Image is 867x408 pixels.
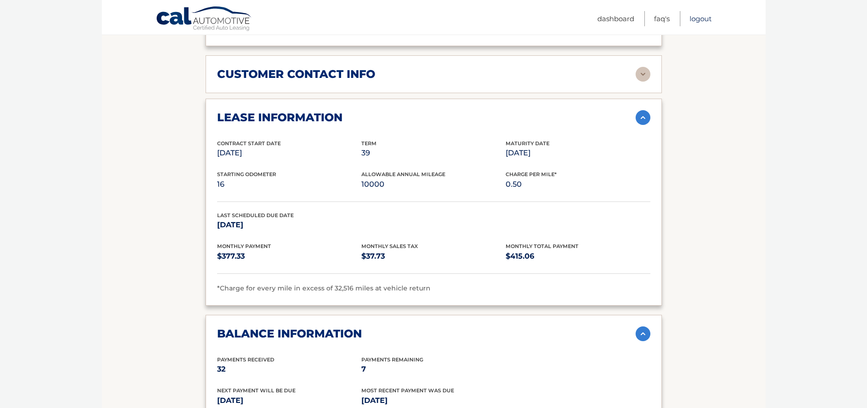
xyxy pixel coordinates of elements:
[506,147,650,160] p: [DATE]
[217,219,361,231] p: [DATE]
[217,327,362,341] h2: balance information
[217,250,361,263] p: $377.33
[156,6,253,33] a: Cal Automotive
[506,171,557,177] span: Charge Per Mile*
[217,178,361,191] p: 16
[506,178,650,191] p: 0.50
[217,140,281,147] span: Contract Start Date
[361,243,418,249] span: Monthly Sales Tax
[361,140,377,147] span: Term
[217,394,361,407] p: [DATE]
[217,111,342,124] h2: lease information
[217,363,361,376] p: 32
[361,394,506,407] p: [DATE]
[361,178,506,191] p: 10000
[636,326,650,341] img: accordion-active.svg
[217,356,274,363] span: Payments Received
[361,147,506,160] p: 39
[361,250,506,263] p: $37.73
[506,243,578,249] span: Monthly Total Payment
[217,243,271,249] span: Monthly Payment
[361,356,423,363] span: Payments Remaining
[217,387,295,394] span: Next Payment will be due
[636,67,650,82] img: accordion-rest.svg
[217,67,375,81] h2: customer contact info
[361,363,506,376] p: 7
[506,140,549,147] span: Maturity Date
[654,11,670,26] a: FAQ's
[217,171,276,177] span: Starting Odometer
[636,110,650,125] img: accordion-active.svg
[361,387,454,394] span: Most Recent Payment Was Due
[361,171,445,177] span: Allowable Annual Mileage
[217,147,361,160] p: [DATE]
[690,11,712,26] a: Logout
[506,250,650,263] p: $415.06
[597,11,634,26] a: Dashboard
[217,284,431,292] span: *Charge for every mile in excess of 32,516 miles at vehicle return
[217,212,294,219] span: Last Scheduled Due Date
